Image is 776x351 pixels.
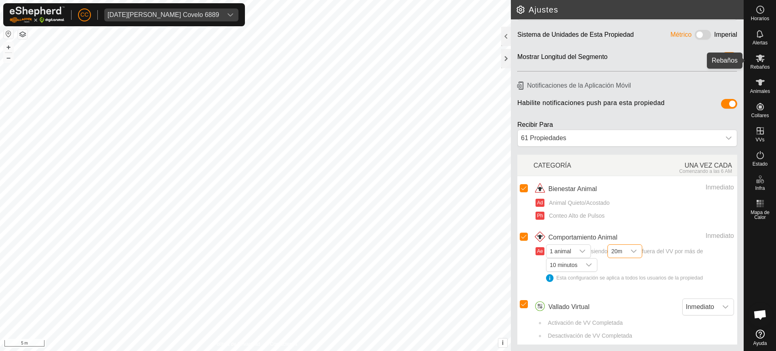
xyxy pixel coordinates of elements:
img: icono de comportamiento animal [533,231,546,244]
h2: Ajustes [516,5,744,15]
span: Animales [750,89,770,94]
span: i [502,339,504,346]
span: Activación de VV Completada [545,319,623,327]
span: Infra [755,186,765,191]
img: icono de bienestar animal [533,183,546,195]
div: UNA VEZ CADA [635,156,737,174]
a: Política de Privacidad [214,340,260,348]
a: Contáctenos [270,340,297,348]
span: Ayuda [753,341,767,346]
span: Rebaños [750,65,770,69]
div: dropdown trigger [574,245,590,258]
div: Mostrar Longitud del Segmento [517,52,607,65]
span: VVs [755,137,764,142]
div: CATEGORÍA [533,156,635,174]
span: Horarios [751,16,769,21]
span: Desactivación de VV Completada [545,332,633,340]
span: Comportamiento Animal [548,233,618,242]
label: Recibir Para [517,121,553,128]
span: 1 animal [546,245,574,258]
div: Inmediato [650,231,734,241]
span: siendo fuera del VV por más de [546,248,734,282]
span: Estado [753,162,768,166]
span: CC [80,11,89,19]
div: Imperial [714,30,737,42]
button: + [4,42,13,52]
span: Animal Quieto/Acostado [546,199,609,207]
div: Sistema de Unidades de Esta Propiedad [517,30,634,42]
h6: Notificaciones de la Aplicación Móvil [514,78,740,92]
span: Collares [751,113,769,118]
img: Logo Gallagher [10,6,65,23]
button: Ph [536,212,544,220]
span: Mapa de Calor [746,210,774,220]
div: Métrico [671,30,692,42]
div: 61 Propiedades [518,130,721,146]
div: Inmediato [650,183,734,192]
span: Inmediato [683,299,717,315]
div: dropdown trigger [626,245,642,258]
span: 10 minutos [546,259,580,271]
div: [DATE][PERSON_NAME] Covelo 6889 [108,12,219,18]
button: – [4,53,13,63]
div: dropdown trigger [717,299,734,315]
a: Ayuda [744,326,776,349]
span: Vallado Virtual [548,302,590,312]
button: Ae [536,247,544,255]
button: i [498,338,507,347]
span: Lucia Cortizo Covelo 6889 [104,8,222,21]
span: 20m [608,245,625,258]
button: Restablecer Mapa [4,29,13,39]
button: Capas del Mapa [18,29,27,39]
span: Habilite notificaciones push para esta propiedad [517,99,665,111]
span: Bienestar Animal [548,184,597,194]
div: Comenzando a las 6 AM [635,168,732,174]
div: dropdown trigger [581,259,597,271]
img: icono de vallados cirtuales [533,301,546,313]
span: Conteo Alto de Pulsos [546,212,605,220]
div: Esta configuración se aplica a todos los usuarios de la propiedad [546,274,734,282]
a: Chat abierto [748,303,772,327]
div: dropdown trigger [222,8,238,21]
span: Alertas [753,40,768,45]
button: Ad [536,199,544,207]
